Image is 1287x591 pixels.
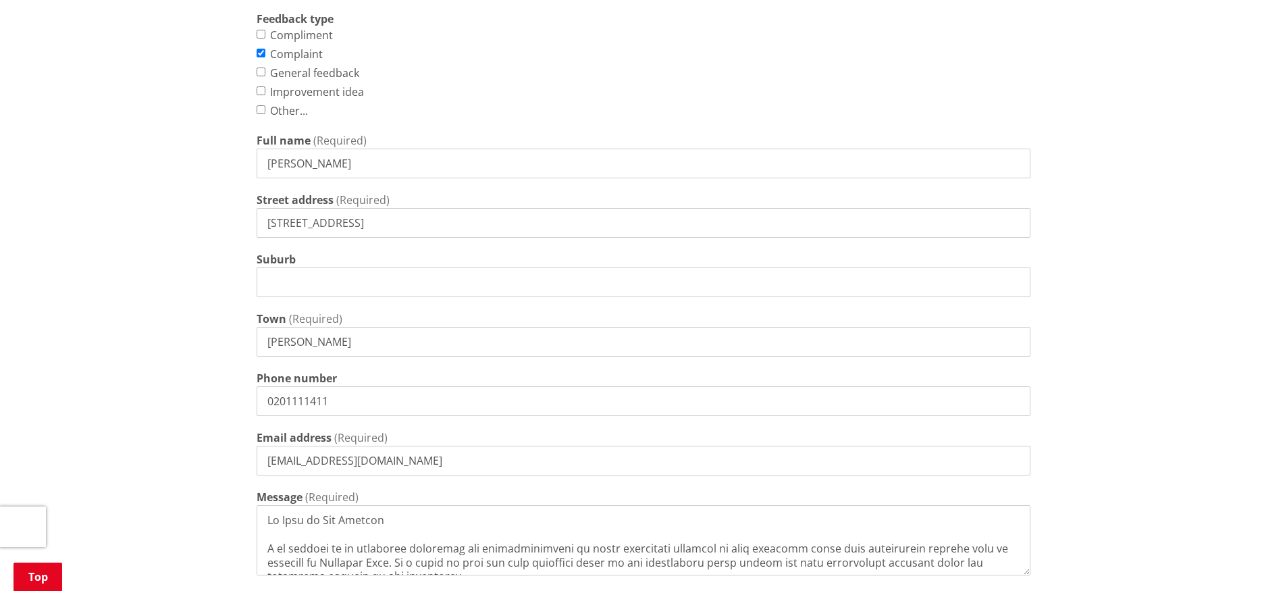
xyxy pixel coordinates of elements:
span: (Required) [334,430,388,445]
a: Top [14,563,62,591]
input: e.g. John Smith [257,149,1030,178]
label: Email address [257,430,332,446]
input: e.g. info@waidc.govt.nz [257,446,1030,476]
label: Compliment [270,27,333,43]
span: (Required) [336,192,390,207]
span: (Required) [289,311,342,326]
label: Complaint [270,46,323,62]
label: Town [257,311,286,327]
label: Street address [257,192,334,208]
label: General feedback [270,65,359,81]
input: e.g. 0800 492 452 [257,386,1030,416]
label: Improvement idea [270,84,364,100]
strong: Feedback type [257,11,334,27]
span: (Required) [313,133,367,148]
label: Full name [257,132,311,149]
label: Other... [270,103,308,119]
label: Phone number [257,370,337,386]
label: Suburb [257,251,296,267]
iframe: Messenger Launcher [1225,534,1273,583]
label: Message [257,489,303,505]
span: (Required) [305,490,359,505]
